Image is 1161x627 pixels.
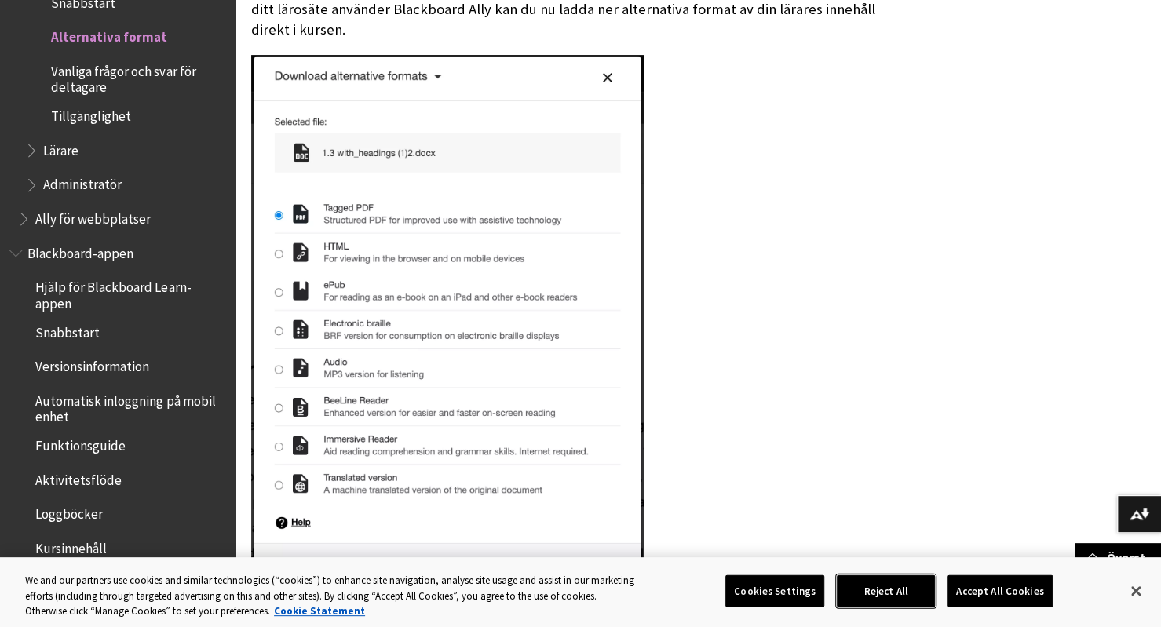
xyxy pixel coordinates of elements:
span: Tillgänglighet [51,103,131,124]
span: Loggböcker [35,501,103,523]
div: We and our partners use cookies and similar technologies (“cookies”) to enhance site navigation, ... [25,573,638,619]
span: Vanliga frågor och svar för deltagare [51,58,225,95]
button: Reject All [837,574,935,607]
a: More information about your privacy, opens in a new tab [274,604,365,618]
span: Automatisk inloggning på mobil enhet [35,388,225,425]
span: Lärare [43,137,78,159]
span: Hjälp för Blackboard Learn-appen [35,275,225,312]
span: Administratör [43,172,122,193]
span: Aktivitetsflöde [35,467,122,488]
button: Cookies Settings [725,574,824,607]
span: Alternativa format [51,24,167,46]
span: Snabbstart [35,319,100,341]
span: Versionsinformation [35,353,149,374]
span: Ally för webbplatser [35,206,151,227]
button: Close [1119,574,1153,608]
img: student view of Download alternative formats modal [251,55,644,619]
span: Funktionsguide [35,432,126,454]
span: Blackboard-appen [27,240,133,261]
span: Kursinnehåll [35,535,107,556]
a: Överst [1075,543,1161,572]
button: Accept All Cookies [947,574,1052,607]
